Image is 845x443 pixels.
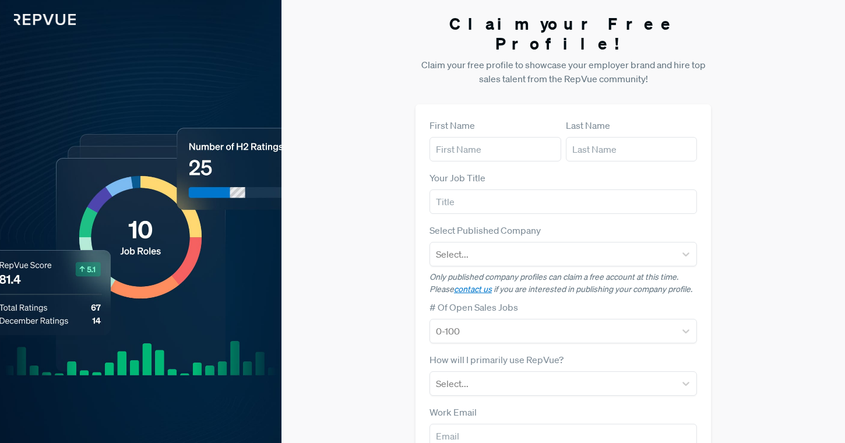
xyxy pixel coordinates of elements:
[429,300,518,314] label: # Of Open Sales Jobs
[429,271,698,296] p: Only published company profiles can claim a free account at this time. Please if you are interest...
[429,405,477,419] label: Work Email
[454,284,492,294] a: contact us
[429,137,561,161] input: First Name
[429,118,475,132] label: First Name
[566,137,698,161] input: Last Name
[429,171,485,185] label: Your Job Title
[416,14,712,53] h3: Claim your Free Profile!
[429,223,541,237] label: Select Published Company
[429,189,698,214] input: Title
[566,118,610,132] label: Last Name
[416,58,712,86] p: Claim your free profile to showcase your employer brand and hire top sales talent from the RepVue...
[429,353,564,367] label: How will I primarily use RepVue?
